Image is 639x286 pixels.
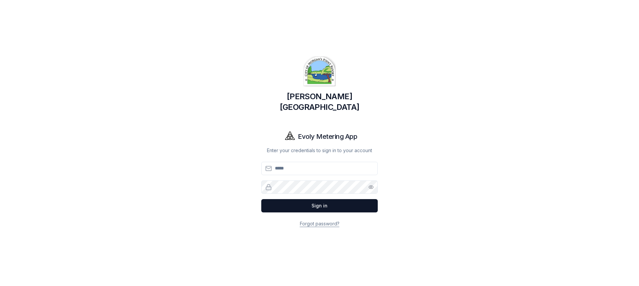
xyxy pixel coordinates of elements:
img: Evoly Logo [282,129,298,144]
h1: Evoly Metering App [298,132,357,141]
p: Enter your credentials to sign in to your account [261,147,378,154]
button: Sign in [261,199,378,212]
a: Forgot password? [300,221,339,226]
h1: [PERSON_NAME][GEOGRAPHIC_DATA] [261,86,378,113]
img: Morgan's Point Resort Logo [304,55,335,87]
